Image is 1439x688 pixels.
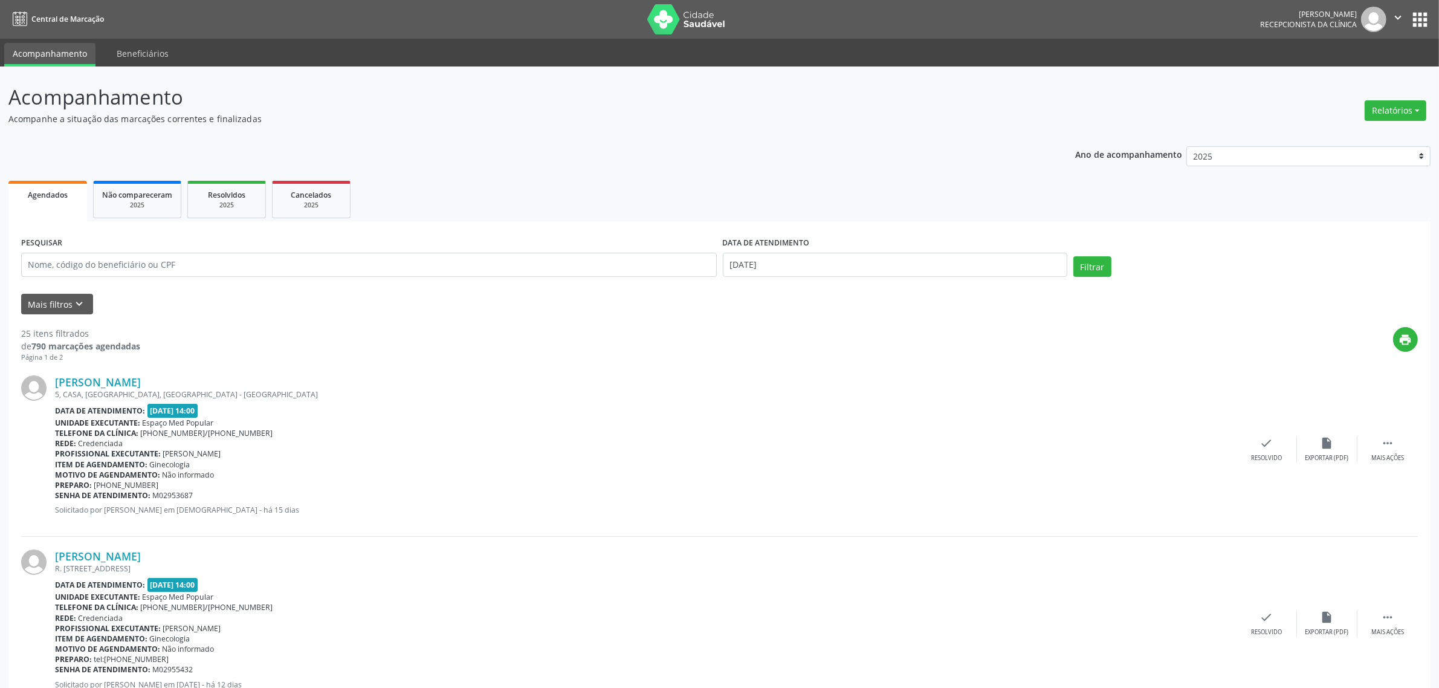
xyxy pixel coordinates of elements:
span: Ginecologia [150,634,190,644]
div: R. [STREET_ADDRESS] [55,563,1237,574]
div: 25 itens filtrados [21,327,140,340]
input: Selecione um intervalo [723,253,1067,277]
span: [DATE] 14:00 [147,404,198,418]
b: Motivo de agendamento: [55,470,160,480]
img: img [21,375,47,401]
img: img [1361,7,1386,32]
p: Acompanhamento [8,82,1004,112]
span: Credenciada [79,613,123,623]
a: Acompanhamento [4,43,95,67]
b: Motivo de agendamento: [55,644,160,654]
div: Mais ações [1371,454,1404,462]
b: Profissional executante: [55,623,161,634]
b: Item de agendamento: [55,634,147,644]
a: Beneficiários [108,43,177,64]
span: [PERSON_NAME] [163,623,221,634]
span: [DATE] 14:00 [147,578,198,592]
strong: 790 marcações agendadas [31,340,140,352]
i: insert_drive_file [1321,436,1334,450]
b: Data de atendimento: [55,580,145,590]
i:  [1381,436,1394,450]
button: Relatórios [1365,100,1426,121]
span: [PHONE_NUMBER]/[PHONE_NUMBER] [141,602,273,612]
span: Não compareceram [102,190,172,200]
label: DATA DE ATENDIMENTO [723,234,810,253]
span: Resolvidos [208,190,245,200]
b: Profissional executante: [55,449,161,459]
button: print [1393,327,1418,352]
div: 2025 [196,201,257,210]
a: Central de Marcação [8,9,104,29]
span: Credenciada [79,438,123,449]
b: Unidade executante: [55,418,140,428]
button: apps [1409,9,1431,30]
div: 2025 [102,201,172,210]
span: Cancelados [291,190,332,200]
span: Espaço Med Popular [143,418,214,428]
b: Data de atendimento: [55,406,145,416]
b: Rede: [55,438,76,449]
button:  [1386,7,1409,32]
span: Recepcionista da clínica [1260,19,1357,30]
span: Não informado [163,644,215,654]
div: Resolvido [1251,628,1282,637]
div: Exportar (PDF) [1305,628,1349,637]
b: Preparo: [55,654,92,664]
input: Nome, código do beneficiário ou CPF [21,253,717,277]
span: tel:[PHONE_NUMBER] [94,654,169,664]
div: 5, CASA, [GEOGRAPHIC_DATA], [GEOGRAPHIC_DATA] - [GEOGRAPHIC_DATA] [55,389,1237,400]
p: Acompanhe a situação das marcações correntes e finalizadas [8,112,1004,125]
i: check [1260,436,1273,450]
span: Espaço Med Popular [143,592,214,602]
i: keyboard_arrow_down [73,297,86,311]
span: M02953687 [153,490,193,501]
img: img [21,550,47,575]
span: [PHONE_NUMBER]/[PHONE_NUMBER] [141,428,273,438]
b: Rede: [55,613,76,623]
div: Resolvido [1251,454,1282,462]
b: Senha de atendimento: [55,664,150,675]
b: Item de agendamento: [55,459,147,470]
p: Solicitado por [PERSON_NAME] em [DEMOGRAPHIC_DATA] - há 15 dias [55,505,1237,515]
b: Telefone da clínica: [55,428,138,438]
div: Página 1 de 2 [21,352,140,363]
p: Ano de acompanhamento [1075,146,1182,161]
div: de [21,340,140,352]
b: Senha de atendimento: [55,490,150,501]
div: Exportar (PDF) [1305,454,1349,462]
b: Telefone da clínica: [55,602,138,612]
div: 2025 [281,201,341,210]
i:  [1391,11,1405,24]
span: M02955432 [153,664,193,675]
span: Ginecologia [150,459,190,470]
span: [PERSON_NAME] [163,449,221,459]
i: insert_drive_file [1321,611,1334,624]
span: Central de Marcação [31,14,104,24]
b: Preparo: [55,480,92,490]
button: Mais filtroskeyboard_arrow_down [21,294,93,315]
a: [PERSON_NAME] [55,375,141,389]
label: PESQUISAR [21,234,62,253]
b: Unidade executante: [55,592,140,602]
div: [PERSON_NAME] [1260,9,1357,19]
span: Agendados [28,190,68,200]
div: Mais ações [1371,628,1404,637]
i: print [1399,333,1412,346]
a: [PERSON_NAME] [55,550,141,563]
i:  [1381,611,1394,624]
span: Não informado [163,470,215,480]
button: Filtrar [1073,256,1111,277]
i: check [1260,611,1273,624]
span: [PHONE_NUMBER] [94,480,159,490]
